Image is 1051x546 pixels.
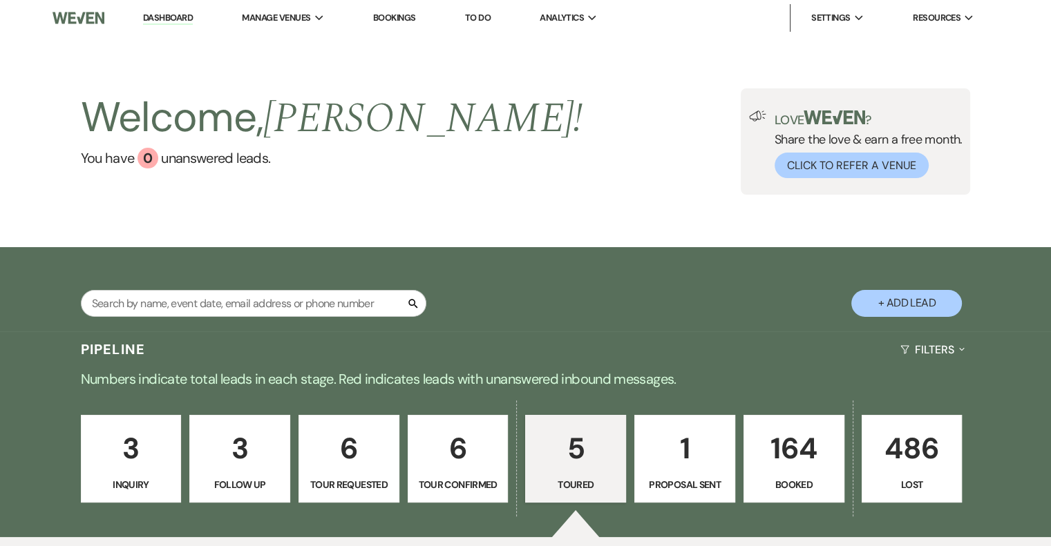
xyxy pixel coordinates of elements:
[534,425,617,471] p: 5
[408,415,509,503] a: 6Tour Confirmed
[643,477,726,492] p: Proposal Sent
[81,88,583,148] h2: Welcome,
[804,110,865,124] img: weven-logo-green.svg
[634,415,735,503] a: 1Proposal Sent
[465,12,491,23] a: To Do
[90,477,173,492] p: Inquiry
[373,12,416,23] a: Bookings
[851,290,962,317] button: + Add Lead
[143,12,193,25] a: Dashboard
[81,148,583,168] a: You have 0 unanswered leads.
[775,110,963,126] p: Love ?
[90,425,173,471] p: 3
[913,11,960,25] span: Resources
[643,425,726,471] p: 1
[749,110,766,121] img: loud-speaker-illustration.svg
[189,415,290,503] a: 3Follow Up
[417,425,500,471] p: 6
[811,11,851,25] span: Settings
[81,415,182,503] a: 3Inquiry
[744,415,844,503] a: 164Booked
[871,477,954,492] p: Lost
[81,290,426,317] input: Search by name, event date, email address or phone number
[534,477,617,492] p: Toured
[28,368,1023,390] p: Numbers indicate total leads in each stage. Red indicates leads with unanswered inbound messages.
[862,415,963,503] a: 486Lost
[138,148,158,168] div: 0
[540,11,584,25] span: Analytics
[766,110,963,178] div: Share the love & earn a free month.
[895,331,970,368] button: Filters
[871,425,954,471] p: 486
[307,425,390,471] p: 6
[53,3,104,32] img: Weven Logo
[775,153,929,178] button: Click to Refer a Venue
[198,477,281,492] p: Follow Up
[263,87,583,150] span: [PERSON_NAME] !
[525,415,626,503] a: 5Toured
[307,477,390,492] p: Tour Requested
[299,415,399,503] a: 6Tour Requested
[242,11,310,25] span: Manage Venues
[81,340,146,359] h3: Pipeline
[752,425,835,471] p: 164
[198,425,281,471] p: 3
[752,477,835,492] p: Booked
[417,477,500,492] p: Tour Confirmed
